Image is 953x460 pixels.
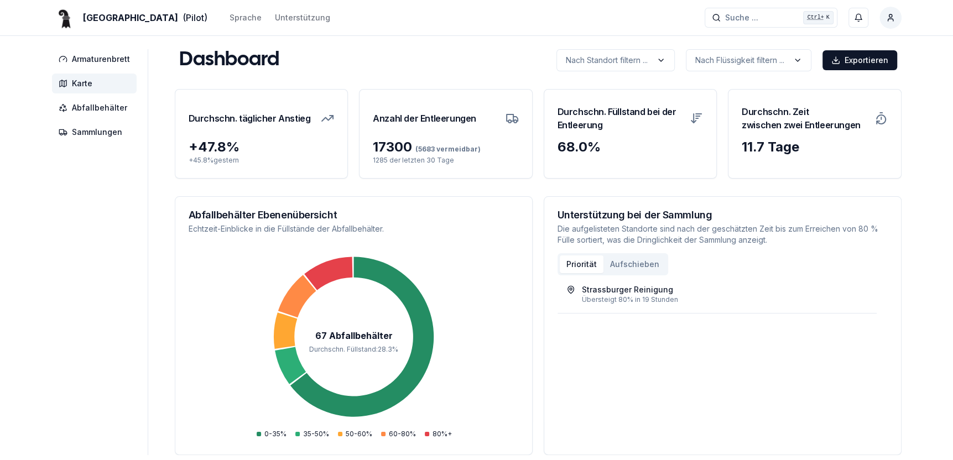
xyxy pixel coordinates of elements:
[558,223,888,245] p: Die aufgelisteten Standorte sind nach der geschätzten Zeit bis zum Erreichen von 80 % Fülle sorti...
[52,98,141,118] a: Abfallbehälter
[558,210,888,220] h3: Unterstützung bei der Sammlung
[686,49,811,71] button: label
[695,55,784,66] p: Nach Flüssigkeit filtern ...
[742,138,888,156] div: 11.7 Tage
[412,145,481,153] span: (5683 vermeidbar)
[582,284,673,295] div: Strassburger Reinigung
[183,11,207,24] span: (Pilot)
[373,156,519,165] p: 1285 der letzten 30 Tage
[556,49,675,71] button: label
[52,11,207,24] a: [GEOGRAPHIC_DATA](Pilot)
[275,11,330,24] a: Unterstützung
[52,74,141,93] a: Karte
[83,11,178,24] span: [GEOGRAPHIC_DATA]
[566,284,868,304] a: Strassburger ReinigungÜbersteigt 80% in 19 Stunden
[725,12,758,23] span: Suche ...
[566,55,648,66] p: Nach Standort filtern ...
[72,102,127,113] span: Abfallbehälter
[257,430,287,438] div: 0-35%
[309,345,398,353] tspan: Durchschn. Füllstand : 28.3 %
[705,8,837,28] button: Suche ...Ctrl+K
[560,255,603,273] button: Priorität
[72,54,130,65] span: Armaturenbrett
[373,138,519,156] div: 17300
[315,331,392,341] tspan: 67 Abfallbehälter
[52,122,141,142] a: Sammlungen
[582,295,868,304] div: Übersteigt 80% in 19 Stunden
[295,430,329,438] div: 35-50%
[822,50,897,70] button: Exportieren
[373,103,476,134] h3: Anzahl der Entleerungen
[603,255,666,273] button: Aufschieben
[558,103,684,134] h3: Durchschn. Füllstand bei der Entleerung
[52,49,141,69] a: Armaturenbrett
[425,430,452,438] div: 80%+
[189,138,335,156] div: + 47.8 %
[72,78,92,89] span: Karte
[381,430,416,438] div: 60-80%
[742,103,868,134] h3: Durchschn. Zeit zwischen zwei Entleerungen
[558,138,704,156] div: 68.0 %
[338,430,372,438] div: 50-60%
[189,103,311,134] h3: Durchschn. täglicher Anstieg
[230,12,262,23] div: Sprache
[179,49,279,71] h1: Dashboard
[189,223,519,234] p: Echtzeit-Einblicke in die Füllstände der Abfallbehälter.
[189,156,335,165] p: + 45.8 % gestern
[52,4,79,31] img: Basel Logo
[72,127,122,138] span: Sammlungen
[189,210,519,220] h3: Abfallbehälter Ebenenübersicht
[230,11,262,24] button: Sprache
